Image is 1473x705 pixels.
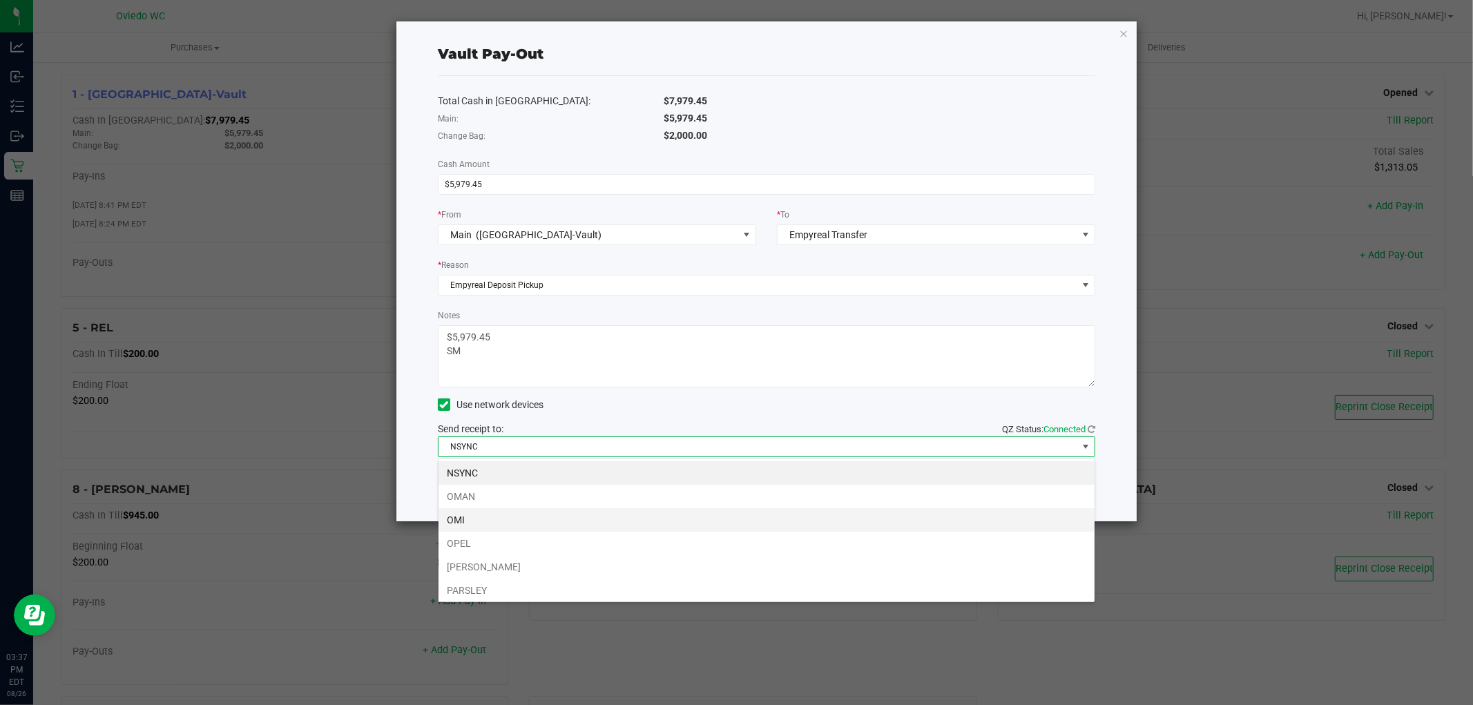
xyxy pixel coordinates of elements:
li: OMI [439,508,1095,532]
li: PARSLEY [439,579,1095,602]
div: Vault Pay-Out [438,44,543,64]
li: OMAN [439,485,1095,508]
span: $2,000.00 [664,130,707,141]
label: To [777,209,789,221]
span: $7,979.45 [664,95,707,106]
li: OPEL [439,532,1095,555]
span: Send receipt to: [438,423,503,434]
span: Cash Amount [438,160,490,169]
label: Notes [438,309,460,322]
span: NSYNC [439,437,1077,456]
span: Main: [438,114,459,124]
span: $5,979.45 [664,113,707,124]
iframe: Resource center [14,595,55,636]
span: Total Cash in [GEOGRAPHIC_DATA]: [438,95,590,106]
span: Connected [1043,424,1086,434]
label: Reason [438,259,469,271]
span: Change Bag: [438,131,485,141]
span: Empyreal Transfer [790,229,868,240]
li: NSYNC [439,461,1095,485]
li: [PERSON_NAME] [439,555,1095,579]
span: Main [451,229,472,240]
span: Empyreal Deposit Pickup [439,276,1077,295]
label: Use network devices [438,398,543,412]
label: From [438,209,461,221]
span: ([GEOGRAPHIC_DATA]-Vault) [476,229,602,240]
span: QZ Status: [1002,424,1095,434]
